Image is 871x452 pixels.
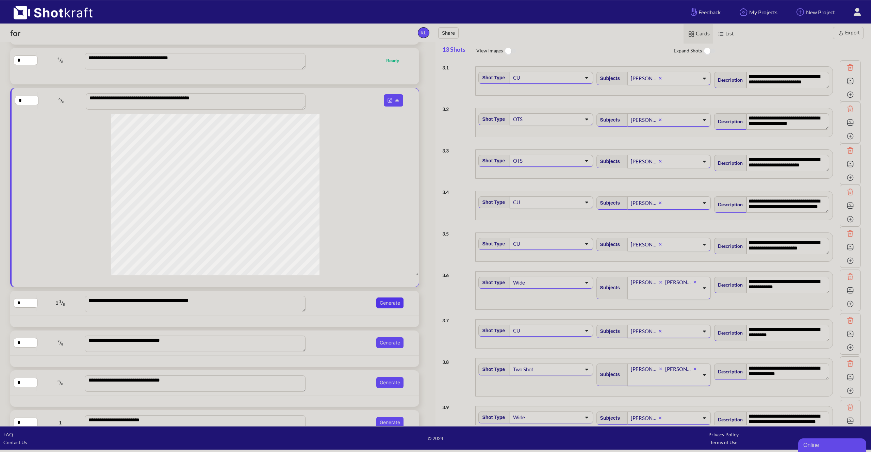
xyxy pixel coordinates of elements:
[57,339,60,343] span: 7
[61,382,63,386] span: 8
[630,278,659,287] div: [PERSON_NAME]
[845,90,855,100] img: Add Icon
[845,200,855,211] img: Expand Icon
[845,242,855,252] img: Expand Icon
[512,326,546,335] div: CU
[512,239,546,248] div: CU
[57,56,60,61] span: 4
[38,297,83,308] span: 1 /
[845,131,855,141] img: Add Icon
[845,228,855,239] img: Trash Icon
[833,27,864,39] button: Export
[442,42,476,60] span: 13 Shots
[689,6,699,18] img: Hand Icon
[376,377,404,388] button: Generate
[689,8,721,16] span: Feedback
[845,299,855,309] img: Add Icon
[386,56,406,64] span: Ready
[38,377,83,388] span: /
[476,44,674,59] span: View Images
[59,299,61,303] span: 3
[794,6,806,18] img: Add Icon
[798,437,868,452] iframe: chat widget
[597,73,620,84] span: Subjects
[376,337,404,348] button: Generate
[845,358,855,369] img: Trash Icon
[630,365,659,374] div: [PERSON_NAME]
[714,116,743,127] span: Description
[438,27,459,39] button: Share
[39,95,84,106] span: /
[597,369,620,380] span: Subjects
[63,302,65,306] span: 8
[376,297,404,308] button: Generate
[714,240,743,252] span: Description
[442,268,472,279] div: 3 . 6
[442,313,472,324] div: 3 . 7
[845,187,855,197] img: Trash Icon
[714,414,743,425] span: Description
[845,173,855,183] img: Add Icon
[579,438,868,446] div: Terms of Use
[479,114,505,125] span: Shot Type
[479,412,505,423] span: Shot Type
[597,197,620,209] span: Subjects
[845,329,855,339] img: Expand Icon
[376,417,404,428] button: Generate
[479,364,505,375] span: Shot Type
[597,326,620,337] span: Subjects
[630,115,659,125] div: [PERSON_NAME]
[837,29,845,37] img: Export Icon
[61,60,63,64] span: 8
[38,337,83,348] span: /
[62,100,64,104] span: 8
[845,104,855,114] img: Trash Icon
[442,143,472,155] div: 3 . 3
[512,73,546,82] div: CU
[512,365,546,374] div: Two Shot
[292,434,580,442] span: © 2024
[479,325,505,336] span: Shot Type
[845,256,855,266] img: Add Icon
[684,24,713,44] span: Cards
[38,55,83,66] span: /
[630,157,659,166] div: [PERSON_NAME]
[442,226,472,238] div: 3 . 5
[442,185,472,196] div: 3 . 4
[442,102,472,113] div: 3 . 2
[442,400,472,411] div: 3 . 9
[503,44,518,59] img: ToggleOff Icon
[61,342,63,346] span: 8
[512,156,546,165] div: OTS
[630,74,659,83] div: [PERSON_NAME]
[845,342,855,353] img: Add Icon
[714,199,743,210] span: Description
[687,30,696,38] img: Card Icon
[38,419,83,426] span: 1
[479,197,505,208] span: Shot Type
[738,6,749,18] img: Home Icon
[845,386,855,396] img: Add Icon
[674,44,871,59] span: Expand Shots
[714,74,743,85] span: Description
[597,282,620,293] span: Subjects
[479,155,505,166] span: Shot Type
[630,240,659,249] div: [PERSON_NAME]
[702,44,717,59] img: ToggleOff Icon
[57,379,60,383] span: 3
[713,24,737,44] span: List
[664,365,693,374] div: [PERSON_NAME]
[385,96,394,105] img: Pdf Icon
[597,413,620,424] span: Subjects
[845,272,855,282] img: Trash Icon
[714,366,743,377] span: Description
[714,279,743,290] span: Description
[3,439,27,445] a: Contact Us
[418,27,429,38] span: KE
[845,285,855,295] img: Expand Icon
[845,145,855,156] img: Trash Icon
[630,327,659,336] div: [PERSON_NAME]
[442,60,472,71] div: 3 . 1
[845,315,855,325] img: Trash Icon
